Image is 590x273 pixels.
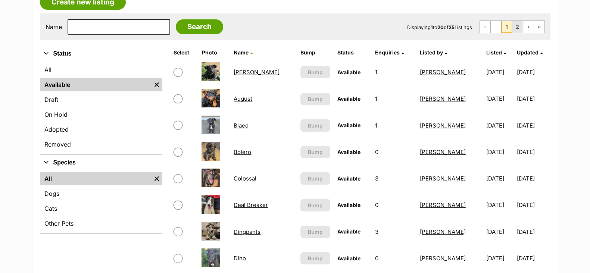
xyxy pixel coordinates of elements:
a: Dogs [40,187,162,200]
button: Bump [300,119,331,132]
button: Bump [300,66,331,78]
a: Dino [234,255,246,262]
a: [PERSON_NAME] [420,201,466,208]
a: All [40,63,162,76]
span: Bump [308,95,323,103]
span: Updated [517,49,539,56]
td: 1 [372,113,416,138]
td: [DATE] [483,192,516,218]
a: [PERSON_NAME] [420,255,466,262]
span: Page 1 [502,21,512,33]
td: [DATE] [483,59,516,85]
td: 0 [372,139,416,165]
input: Search [176,19,223,34]
label: Name [46,23,62,30]
span: Name [234,49,249,56]
span: Available [337,202,360,208]
a: Draft [40,93,162,106]
td: 0 [372,245,416,271]
a: Colossal [234,175,256,182]
button: Bump [300,226,331,238]
a: All [40,172,151,185]
a: [PERSON_NAME] [420,95,466,102]
span: Bump [308,254,323,262]
td: [DATE] [483,166,516,191]
span: Listed by [420,49,443,56]
strong: 25 [449,24,455,30]
a: [PERSON_NAME] [420,175,466,182]
a: Remove filter [151,172,162,185]
a: Dingpants [234,228,260,235]
td: [DATE] [517,192,550,218]
a: [PERSON_NAME] [420,122,466,129]
td: 0 [372,192,416,218]
a: Blaed [234,122,249,129]
nav: Pagination [480,21,545,33]
a: Bolero [234,148,251,156]
a: Last page [534,21,544,33]
a: Page 2 [512,21,523,33]
span: Bump [308,148,323,156]
td: [DATE] [517,59,550,85]
a: [PERSON_NAME] [420,228,466,235]
button: Species [40,158,162,167]
a: Next page [523,21,534,33]
td: [DATE] [517,113,550,138]
a: Listed by [420,49,447,56]
a: Other Pets [40,217,162,230]
div: Status [40,62,162,154]
a: [PERSON_NAME] [420,69,466,76]
a: [PERSON_NAME] [420,148,466,156]
button: Bump [300,199,331,211]
a: August [234,95,252,102]
td: [DATE] [483,86,516,112]
span: Listed [486,49,502,56]
td: 1 [372,86,416,112]
td: [DATE] [517,219,550,245]
button: Bump [300,93,331,105]
span: First page [480,21,490,33]
td: [DATE] [483,245,516,271]
td: [DATE] [483,139,516,165]
td: [DATE] [483,219,516,245]
span: Bump [308,68,323,76]
button: Status [40,49,162,59]
button: Bump [300,146,331,158]
td: [DATE] [517,86,550,112]
span: Available [337,95,360,102]
span: Available [337,122,360,128]
td: [DATE] [517,166,550,191]
a: Removed [40,138,162,151]
span: Available [337,255,360,261]
td: [DATE] [517,245,550,271]
a: Available [40,78,151,91]
span: translation missing: en.admin.listings.index.attributes.enquiries [375,49,399,56]
span: Available [337,149,360,155]
a: Cats [40,202,162,215]
a: Name [234,49,253,56]
td: 3 [372,166,416,191]
a: Updated [517,49,543,56]
td: [DATE] [483,113,516,138]
span: Bump [308,175,323,182]
a: On Hold [40,108,162,121]
span: Bump [308,228,323,236]
th: Status [334,47,371,59]
a: Adopted [40,123,162,136]
a: Enquiries [375,49,403,56]
th: Photo [199,47,230,59]
span: Previous page [491,21,501,33]
a: [PERSON_NAME] [234,69,280,76]
span: Available [337,175,360,182]
th: Bump [297,47,334,59]
td: 3 [372,219,416,245]
a: Listed [486,49,506,56]
th: Select [171,47,198,59]
a: Remove filter [151,78,162,91]
button: Bump [300,172,331,185]
span: Bump [308,122,323,129]
span: Displaying to of Listings [407,24,472,30]
div: Species [40,170,162,233]
strong: 1 [431,24,433,30]
td: [DATE] [517,139,550,165]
